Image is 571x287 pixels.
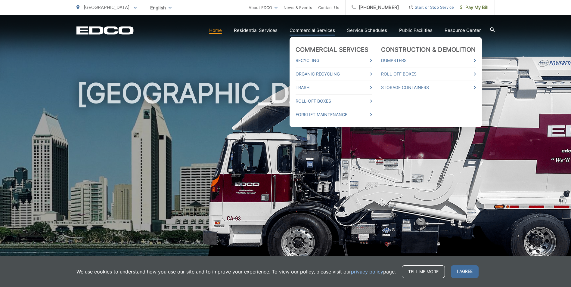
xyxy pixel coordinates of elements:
a: Public Facilities [399,27,433,34]
a: Commercial Services [290,27,335,34]
a: Roll-Off Boxes [296,97,372,105]
a: News & Events [284,4,312,11]
a: Resource Center [445,27,481,34]
a: Forklift Maintenance [296,111,372,118]
a: Dumpsters [381,57,476,64]
p: We use cookies to understand how you use our site and to improve your experience. To view our pol... [76,268,396,275]
a: EDCD logo. Return to the homepage. [76,26,134,35]
span: I agree [451,265,479,278]
a: Construction & Demolition [381,46,476,53]
a: Storage Containers [381,84,476,91]
span: Pay My Bill [460,4,489,11]
a: Recycling [296,57,372,64]
a: Home [209,27,222,34]
h1: [GEOGRAPHIC_DATA] [76,78,495,269]
a: Service Schedules [347,27,387,34]
a: privacy policy [351,268,383,275]
a: Tell me more [402,265,445,278]
a: Roll-Off Boxes [381,70,476,78]
a: Commercial Services [296,46,369,53]
a: Residential Services [234,27,278,34]
a: About EDCO [249,4,278,11]
span: English [146,2,176,13]
span: [GEOGRAPHIC_DATA] [84,5,129,10]
a: Contact Us [318,4,339,11]
a: Organic Recycling [296,70,372,78]
a: Trash [296,84,372,91]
